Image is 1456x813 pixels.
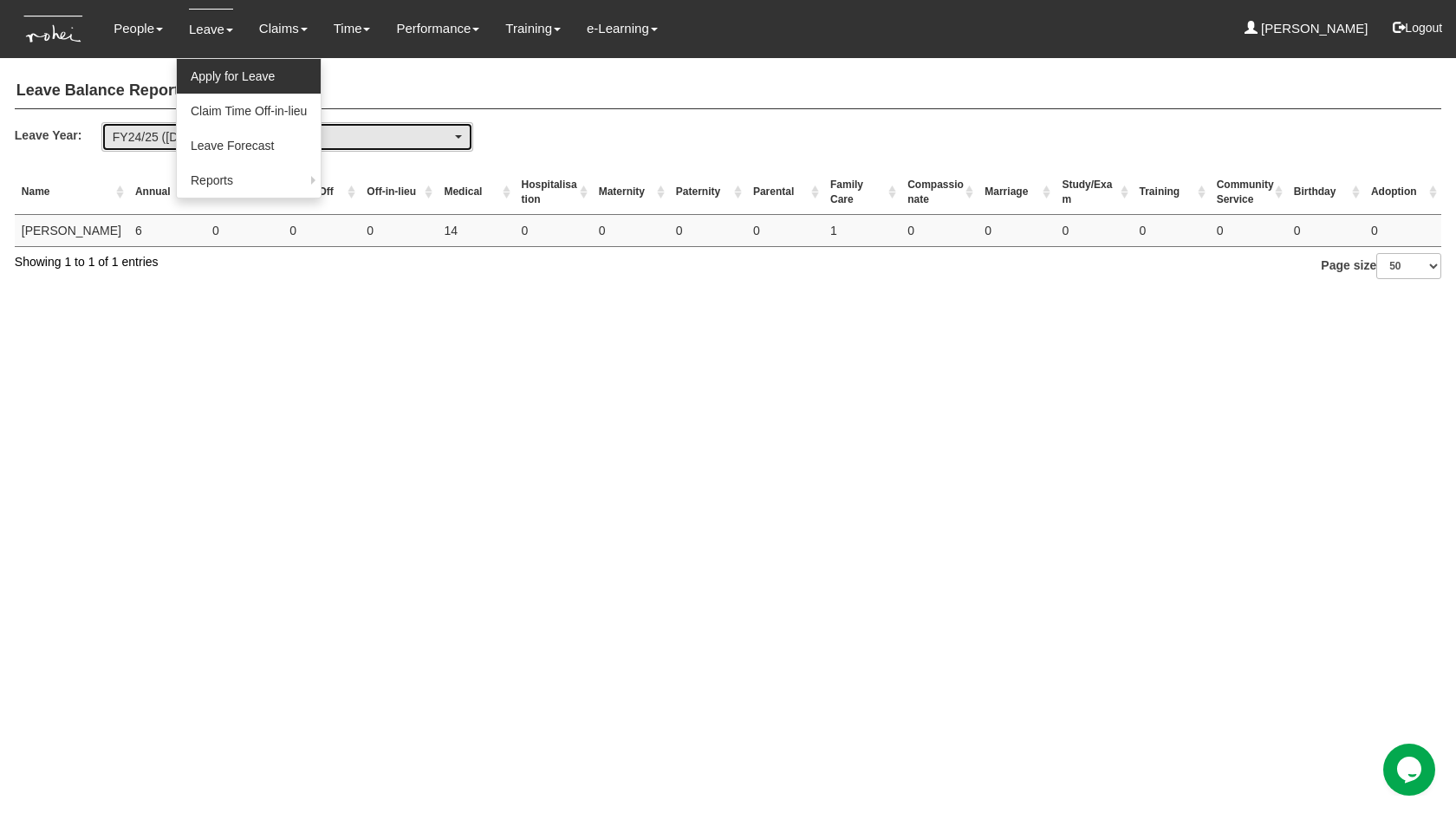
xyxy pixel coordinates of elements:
th: Annual : activate to sort column ascending [128,171,205,215]
td: 0 [978,215,1055,247]
th: Community Service : activate to sort column ascending [1210,171,1287,215]
iframe: chat widget [1383,744,1439,796]
td: 0 [669,215,746,247]
td: 0 [1133,215,1210,247]
a: Claim Time Off-in-lieu [177,94,321,128]
button: FY24/25 ([DATE] - [DATE]) [101,122,473,152]
td: 0 [1210,215,1287,247]
th: Maternity : activate to sort column ascending [592,171,669,215]
th: Hospitalisation : activate to sort column ascending [515,171,592,215]
button: Logout [1381,7,1454,49]
th: Marriage : activate to sort column ascending [978,171,1055,215]
th: Compassionate : activate to sort column ascending [900,171,978,215]
th: Training : activate to sort column ascending [1133,171,1210,215]
h4: Leave Balance Report [15,74,1441,109]
a: Time [334,9,371,49]
div: FY24/25 ([DATE] - [DATE]) [113,128,452,146]
th: Off-in-lieu : activate to sort column ascending [360,171,437,215]
a: People [114,9,163,49]
th: Study/Exam : activate to sort column ascending [1055,171,1132,215]
td: [PERSON_NAME] [15,215,128,247]
td: 0 [1364,215,1441,247]
th: Parental : activate to sort column ascending [746,171,823,215]
td: 0 [283,215,360,247]
td: 1 [823,215,900,247]
td: 0 [360,215,437,247]
th: Birthday : activate to sort column ascending [1287,171,1364,215]
a: Performance [396,9,479,49]
th: Adoption : activate to sort column ascending [1364,171,1441,215]
td: 0 [1055,215,1132,247]
th: Paternity : activate to sort column ascending [669,171,746,215]
label: Page size [1321,253,1441,279]
th: Family Care : activate to sort column ascending [823,171,900,215]
th: Name : activate to sort column ascending [15,171,128,215]
td: 0 [746,215,823,247]
td: 14 [437,215,514,247]
td: 6 [128,215,205,247]
th: Medical : activate to sort column ascending [437,171,514,215]
td: 0 [900,215,978,247]
td: 0 [592,215,669,247]
a: Apply for Leave [177,59,321,94]
a: e-Learning [587,9,658,49]
a: Reports [177,163,321,198]
select: Page size [1376,253,1441,279]
td: 0 [205,215,283,247]
td: 0 [515,215,592,247]
a: Leave [189,9,233,49]
a: Leave Forecast [177,128,321,163]
td: 0 [1287,215,1364,247]
a: [PERSON_NAME] [1245,9,1368,49]
label: Leave Year: [15,122,101,147]
a: Training [505,9,561,49]
a: Claims [259,9,308,49]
